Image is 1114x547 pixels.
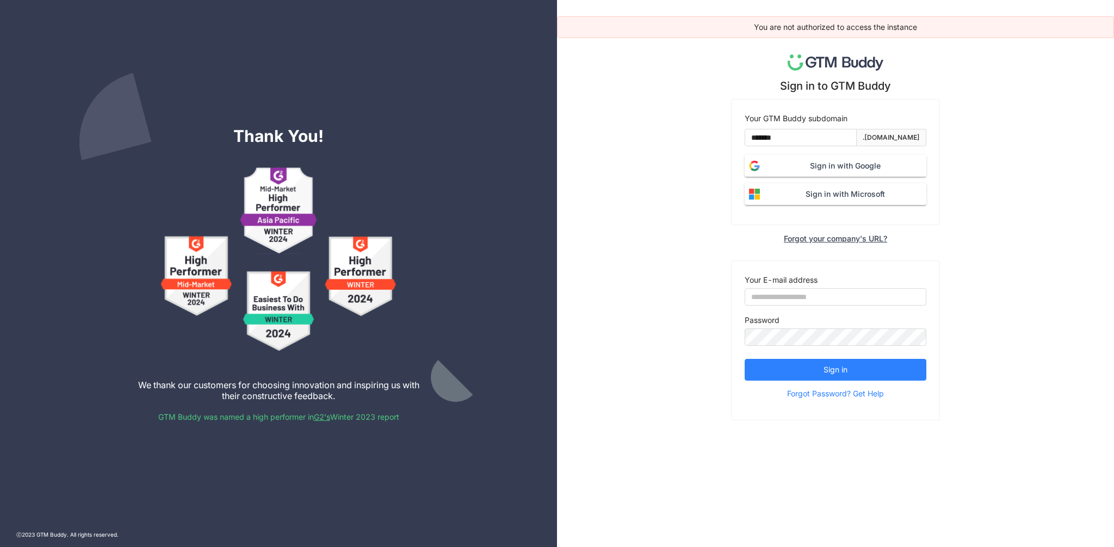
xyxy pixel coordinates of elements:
span: You are not authorized to access the instance [754,22,917,32]
div: Your GTM Buddy subdomain [745,113,926,125]
img: logo [788,54,884,71]
span: Sign in with Microsoft [764,188,926,200]
img: login-microsoft.svg [745,184,764,204]
div: Sign in to GTM Buddy [780,79,891,92]
button: Sign in with Google [745,155,926,177]
div: .[DOMAIN_NAME] [863,133,920,143]
div: Forgot your company's URL? [784,234,887,243]
button: Sign in with Microsoft [745,183,926,205]
a: G2's [314,412,330,421]
label: Password [745,314,779,326]
label: Your E-mail address [745,274,818,286]
img: login-google.svg [745,156,764,176]
span: Sign in [824,364,847,376]
span: Forgot Password? Get Help [787,386,884,402]
button: Sign in [745,359,926,381]
span: Sign in with Google [764,160,926,172]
